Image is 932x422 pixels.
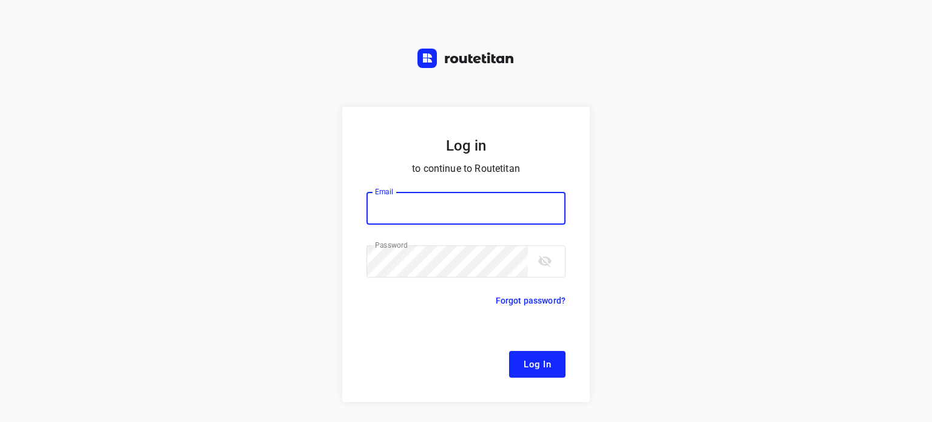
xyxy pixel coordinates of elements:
[509,351,566,378] button: Log In
[417,49,515,68] img: Routetitan
[533,249,557,273] button: toggle password visibility
[366,136,566,155] h5: Log in
[366,160,566,177] p: to continue to Routetitan
[496,293,566,308] p: Forgot password?
[524,356,551,372] span: Log In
